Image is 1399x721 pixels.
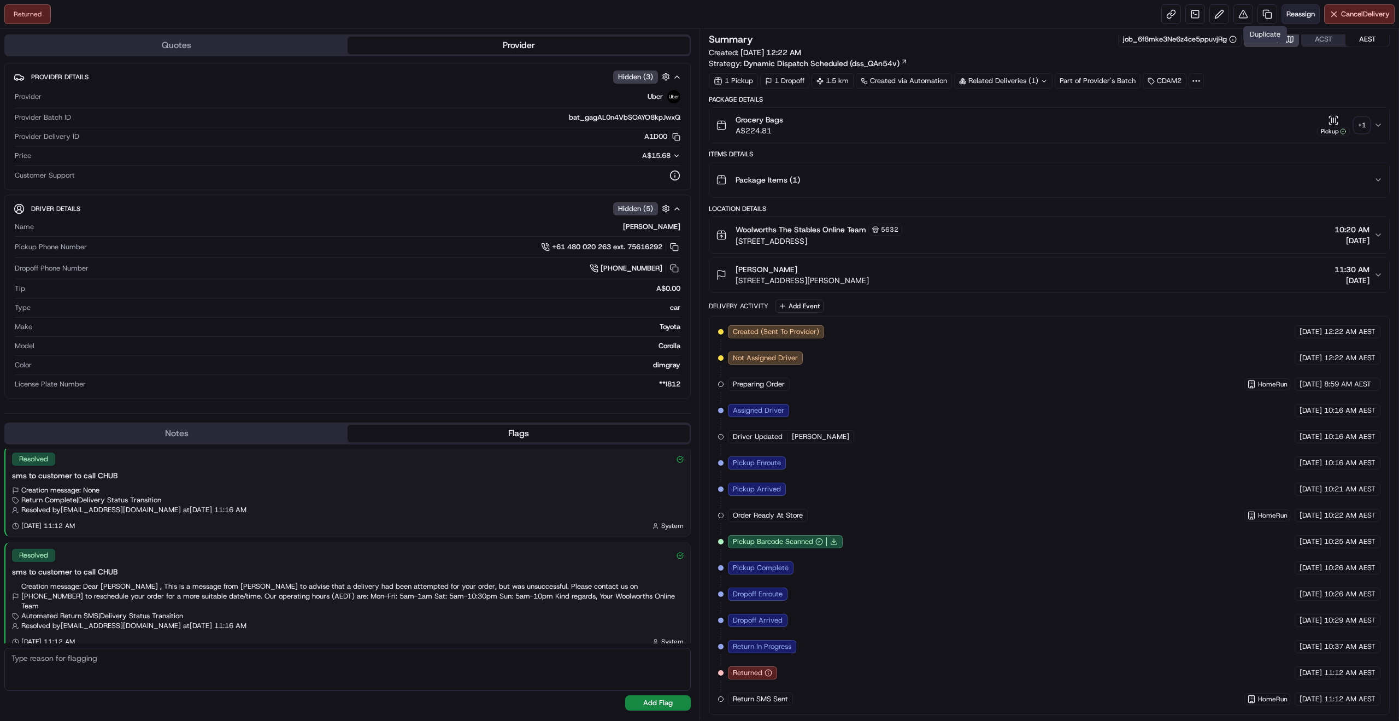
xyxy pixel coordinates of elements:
[1324,432,1376,442] span: 10:16 AM AEST
[31,204,80,213] span: Driver Details
[733,589,783,599] span: Dropoff Enroute
[348,37,690,54] button: Provider
[1324,511,1376,520] span: 10:22 AM AEST
[1335,235,1369,246] span: [DATE]
[1324,563,1376,573] span: 10:26 AM AEST
[1258,380,1288,389] span: HomeRun
[1324,353,1376,363] span: 12:22 AM AEST
[661,637,684,646] span: System
[733,537,813,547] span: Pickup Barcode Scanned
[21,621,181,631] span: Resolved by [EMAIL_ADDRESS][DOMAIN_NAME]
[1324,694,1376,704] span: 11:12 AM AEST
[709,73,758,89] div: 1 Pickup
[15,360,32,370] span: Color
[21,611,183,621] span: Automated Return SMS | Delivery Status Transition
[1258,511,1288,520] span: HomeRun
[21,485,99,495] span: Creation message: None
[613,202,673,215] button: Hidden (5)
[15,222,34,232] span: Name
[642,151,671,160] span: A$15.68
[1335,275,1369,286] span: [DATE]
[1300,642,1322,652] span: [DATE]
[1300,511,1322,520] span: [DATE]
[1300,379,1322,389] span: [DATE]
[736,264,797,275] span: [PERSON_NAME]
[590,262,680,274] a: [PHONE_NUMBER]
[15,151,31,161] span: Price
[709,108,1389,143] button: Grocery BagsA$224.81Pickup+1
[1317,115,1369,136] button: Pickup+1
[733,353,798,363] span: Not Assigned Driver
[1300,668,1322,678] span: [DATE]
[15,303,31,313] span: Type
[1300,694,1322,704] span: [DATE]
[733,642,791,652] span: Return In Progress
[14,200,681,218] button: Driver DetailsHidden (5)
[709,162,1389,197] button: Package Items (1)
[709,47,801,58] span: Created:
[348,425,690,442] button: Flags
[760,73,809,89] div: 1 Dropoff
[744,58,900,69] span: Dynamic Dispatch Scheduled (dss_QAn54v)
[736,275,869,286] span: [STREET_ADDRESS][PERSON_NAME]
[1324,537,1376,547] span: 10:25 AM AEST
[541,241,680,253] a: +61 480 020 263 ext. 75616292
[1300,589,1322,599] span: [DATE]
[12,566,684,577] div: sms to customer to call CHUB
[856,73,952,89] div: Created via Automation
[15,92,42,102] span: Provider
[183,505,246,515] span: at [DATE] 11:16 AM
[569,113,680,122] span: bat_gagAL0n4VbSOAYO8kpJwxQ
[1335,224,1369,235] span: 10:20 AM
[709,302,768,310] div: Delivery Activity
[709,58,908,69] div: Strategy:
[618,72,653,82] span: Hidden ( 3 )
[1345,32,1389,46] button: AEST
[584,151,680,161] button: A$15.68
[30,284,680,294] div: A$0.00
[1243,26,1287,43] div: Duplicate
[733,379,785,389] span: Preparing Order
[736,224,866,235] span: Woolworths The Stables Online Team
[39,341,680,351] div: Corolla
[744,58,908,69] a: Dynamic Dispatch Scheduled (dss_QAn54v)
[618,204,653,214] span: Hidden ( 5 )
[1324,406,1376,415] span: 10:16 AM AEST
[740,48,801,57] span: [DATE] 12:22 AM
[1300,563,1322,573] span: [DATE]
[1282,4,1320,24] button: Reassign
[1300,432,1322,442] span: [DATE]
[1324,4,1395,24] button: CancelDelivery
[733,563,789,573] span: Pickup Complete
[31,73,89,81] span: Provider Details
[667,90,680,103] img: uber-new-logo.jpeg
[709,217,1389,253] button: Woolworths The Stables Online Team5632[STREET_ADDRESS]10:20 AM[DATE]
[12,470,684,481] div: sms to customer to call CHUB
[954,73,1053,89] div: Related Deliveries (1)
[15,171,75,180] span: Customer Support
[709,257,1389,292] button: [PERSON_NAME][STREET_ADDRESS][PERSON_NAME]11:30 AM[DATE]
[5,425,348,442] button: Notes
[733,432,783,442] span: Driver Updated
[21,637,75,646] span: [DATE] 11:12 AM
[733,458,781,468] span: Pickup Enroute
[1300,458,1322,468] span: [DATE]
[733,406,784,415] span: Assigned Driver
[644,132,680,142] button: A1D00
[1247,695,1288,704] button: HomeRun
[15,263,89,273] span: Dropoff Phone Number
[15,341,34,351] span: Model
[1324,484,1376,494] span: 10:21 AM AEST
[1324,589,1376,599] span: 10:26 AM AEST
[709,95,1390,104] div: Package Details
[625,695,691,711] button: Add Flag
[21,582,684,611] span: Creation message: Dear [PERSON_NAME] , This is a message from [PERSON_NAME] to advise that a deli...
[1341,9,1390,19] span: Cancel Delivery
[1300,353,1322,363] span: [DATE]
[14,68,681,86] button: Provider DetailsHidden (3)
[1123,34,1237,44] button: job_6f8mke3Ne6z4ce5ppuvjRg
[1300,616,1322,625] span: [DATE]
[1300,537,1322,547] span: [DATE]
[1324,379,1371,389] span: 8:59 AM AEST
